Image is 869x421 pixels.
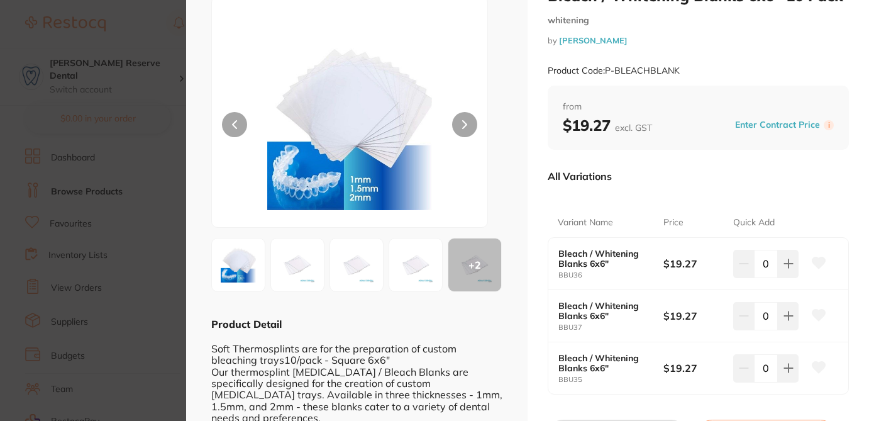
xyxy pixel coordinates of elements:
b: $19.27 [663,309,726,323]
b: Bleach / Whitening Blanks 6x6" [558,353,653,373]
small: BBU37 [558,323,663,332]
span: excl. GST [615,122,652,133]
p: It has been 14 days since you have started your Restocq journey. We wanted to do a check in and s... [55,36,217,48]
p: Quick Add [733,216,775,229]
button: Enter Contract Price [731,119,824,131]
img: LmpwZw [275,242,320,288]
img: YWNoYmxhbmsuanBn [216,242,261,288]
img: LmpwZw [393,242,438,288]
img: Profile image for Restocq [28,38,48,58]
small: by [548,36,849,45]
b: Bleach / Whitening Blanks 6x6" [558,301,653,321]
div: + 2 [448,239,501,291]
p: Price [663,216,684,229]
b: $19.27 [663,257,726,271]
div: message notification from Restocq, 6d ago. It has been 14 days since you have started your Restoc... [19,26,233,68]
b: $19.27 [563,116,652,135]
small: BBU35 [558,376,663,384]
b: Bleach / Whitening Blanks 6x6" [558,249,653,269]
a: [PERSON_NAME] [559,35,628,45]
label: i [824,120,834,130]
small: Product Code: P-BLEACHBLANK [548,65,680,76]
img: LmpwZw [334,242,379,288]
p: Variant Name [558,216,613,229]
span: from [563,101,834,113]
img: YWNoYmxhbmsuanBn [267,28,433,227]
b: $19.27 [663,361,726,375]
p: Message from Restocq, sent 6d ago [55,48,217,60]
small: whitening [548,15,849,26]
p: All Variations [548,170,612,182]
button: +2 [448,238,502,292]
small: BBU36 [558,271,663,279]
b: Product Detail [211,318,282,330]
